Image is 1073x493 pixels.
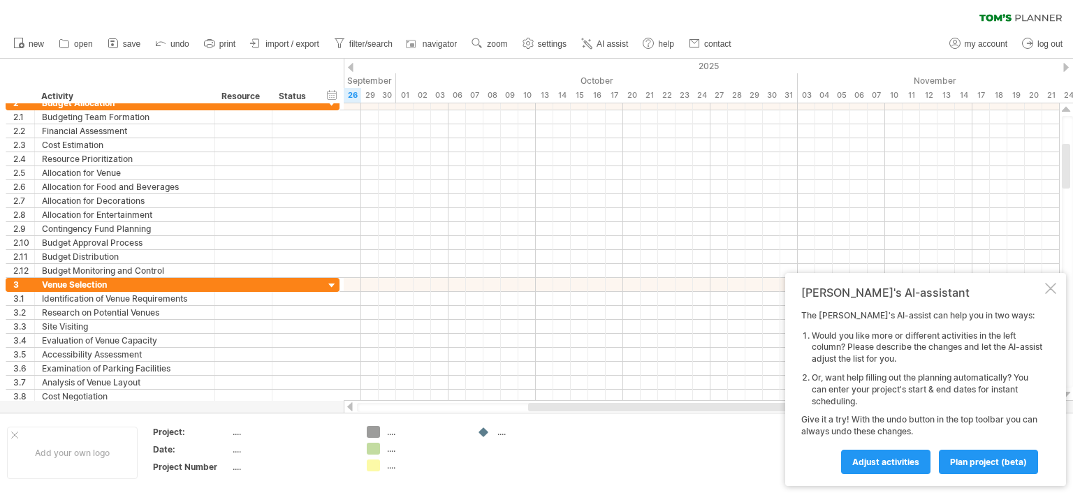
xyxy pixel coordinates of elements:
[42,348,207,361] div: Accessibility Assessment
[42,180,207,193] div: Allocation for Food and Beverages
[42,264,207,277] div: Budget Monitoring and Control
[13,152,34,165] div: 2.4
[42,110,207,124] div: Budgeting Team Formation
[396,88,414,103] div: Wednesday, 1 October 2025
[815,88,833,103] div: Tuesday, 4 November 2025
[920,88,937,103] div: Wednesday, 12 November 2025
[955,88,972,103] div: Friday, 14 November 2025
[13,180,34,193] div: 2.6
[153,461,230,473] div: Project Number
[13,278,34,291] div: 3
[387,426,463,438] div: ....
[13,236,34,249] div: 2.10
[279,89,309,103] div: Status
[850,88,868,103] div: Thursday, 6 November 2025
[7,427,138,479] div: Add your own logo
[487,39,507,49] span: zoom
[639,35,678,53] a: help
[42,334,207,347] div: Evaluation of Venue Capacity
[588,88,606,103] div: Thursday, 16 October 2025
[641,88,658,103] div: Tuesday, 21 October 2025
[13,376,34,389] div: 3.7
[1019,35,1067,53] a: log out
[676,88,693,103] div: Thursday, 23 October 2025
[42,166,207,179] div: Allocation for Venue
[483,88,501,103] div: Wednesday, 8 October 2025
[42,124,207,138] div: Financial Assessment
[414,88,431,103] div: Thursday, 2 October 2025
[1007,88,1025,103] div: Wednesday, 19 November 2025
[13,194,34,207] div: 2.7
[42,138,207,152] div: Cost Estimation
[42,292,207,305] div: Identification of Venue Requirements
[704,39,731,49] span: contact
[658,88,676,103] div: Wednesday, 22 October 2025
[200,35,240,53] a: print
[13,124,34,138] div: 2.2
[29,39,44,49] span: new
[13,390,34,403] div: 3.8
[42,250,207,263] div: Budget Distribution
[798,88,815,103] div: Monday, 3 November 2025
[13,110,34,124] div: 2.1
[13,362,34,375] div: 3.6
[74,39,93,49] span: open
[13,264,34,277] div: 2.12
[344,88,361,103] div: Friday, 26 September 2025
[221,89,264,103] div: Resource
[538,39,567,49] span: settings
[885,88,903,103] div: Monday, 10 November 2025
[13,222,34,235] div: 2.9
[763,88,780,103] div: Thursday, 30 October 2025
[812,372,1042,407] li: Or, want help filling out the planning automatically? You can enter your project's start & end da...
[13,292,34,305] div: 3.1
[10,35,48,53] a: new
[349,39,393,49] span: filter/search
[396,73,798,88] div: October 2025
[780,88,798,103] div: Friday, 31 October 2025
[233,443,350,455] div: ....
[658,39,674,49] span: help
[170,39,189,49] span: undo
[623,88,641,103] div: Monday, 20 October 2025
[423,39,457,49] span: navigator
[13,334,34,347] div: 3.4
[841,450,930,474] a: Adjust activities
[466,88,483,103] div: Tuesday, 7 October 2025
[153,426,230,438] div: Project:
[13,138,34,152] div: 2.3
[42,236,207,249] div: Budget Approval Process
[728,88,745,103] div: Tuesday, 28 October 2025
[710,88,728,103] div: Monday, 27 October 2025
[233,426,350,438] div: ....
[42,278,207,291] div: Venue Selection
[13,166,34,179] div: 2.5
[379,88,396,103] div: Tuesday, 30 September 2025
[42,390,207,403] div: Cost Negotiation
[578,35,632,53] a: AI assist
[745,88,763,103] div: Wednesday, 29 October 2025
[1025,88,1042,103] div: Thursday, 20 November 2025
[13,250,34,263] div: 2.11
[153,443,230,455] div: Date:
[946,35,1012,53] a: my account
[13,348,34,361] div: 3.5
[536,88,553,103] div: Monday, 13 October 2025
[606,88,623,103] div: Friday, 17 October 2025
[104,35,145,53] a: save
[55,35,97,53] a: open
[903,88,920,103] div: Tuesday, 11 November 2025
[42,222,207,235] div: Contingency Fund Planning
[937,88,955,103] div: Thursday, 13 November 2025
[13,208,34,221] div: 2.8
[404,35,461,53] a: navigator
[553,88,571,103] div: Tuesday, 14 October 2025
[152,35,194,53] a: undo
[497,426,574,438] div: ....
[42,362,207,375] div: Examination of Parking Facilities
[361,88,379,103] div: Monday, 29 September 2025
[387,459,463,471] div: ....
[868,88,885,103] div: Friday, 7 November 2025
[1037,39,1063,49] span: log out
[852,457,919,467] span: Adjust activities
